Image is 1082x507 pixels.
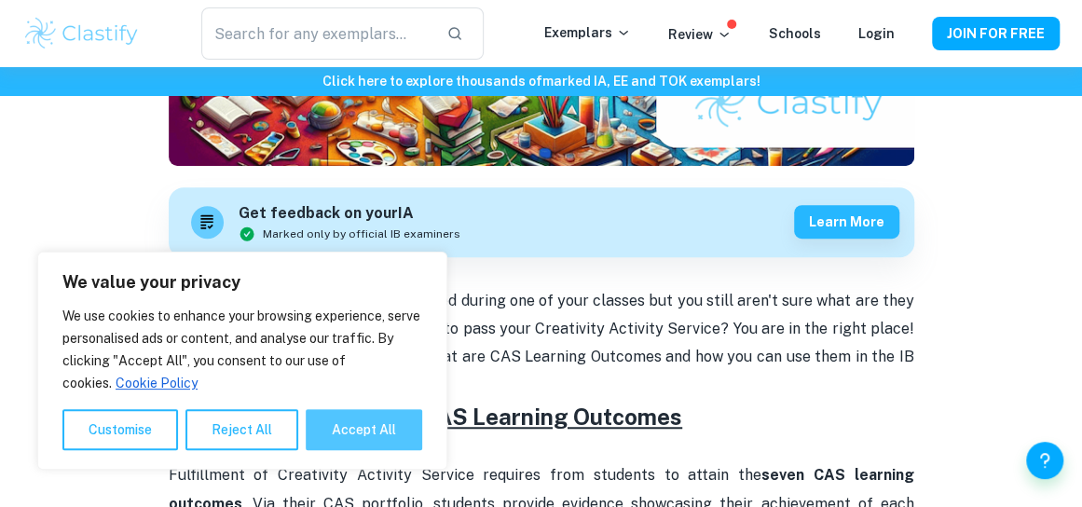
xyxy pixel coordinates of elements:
[4,71,1078,91] h6: Click here to explore thousands of marked IA, EE and TOK exemplars !
[395,404,682,430] u: IB CAS Learning Outcomes
[239,202,460,226] h6: Get feedback on your IA
[185,409,298,450] button: Reject All
[37,252,447,470] div: We value your privacy
[1026,442,1063,479] button: Help and Feedback
[115,375,199,391] a: Cookie Policy
[858,26,895,41] a: Login
[169,187,914,257] a: Get feedback on yourIAMarked only by official IB examinersLearn more
[769,26,821,41] a: Schools
[544,22,631,43] p: Exemplars
[263,226,460,242] span: Marked only by official IB examiners
[932,17,1060,50] button: JOIN FOR FREE
[169,287,914,401] p: Were CAS Learning Outcomes mentioned during one of your classes but you still aren't sure what ar...
[22,15,141,52] img: Clastify logo
[668,24,732,45] p: Review
[62,271,422,294] p: We value your privacy
[306,409,422,450] button: Accept All
[62,409,178,450] button: Customise
[201,7,431,60] input: Search for any exemplars...
[794,205,899,239] button: Learn more
[62,305,422,394] p: We use cookies to enhance your browsing experience, serve personalised ads or content, and analys...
